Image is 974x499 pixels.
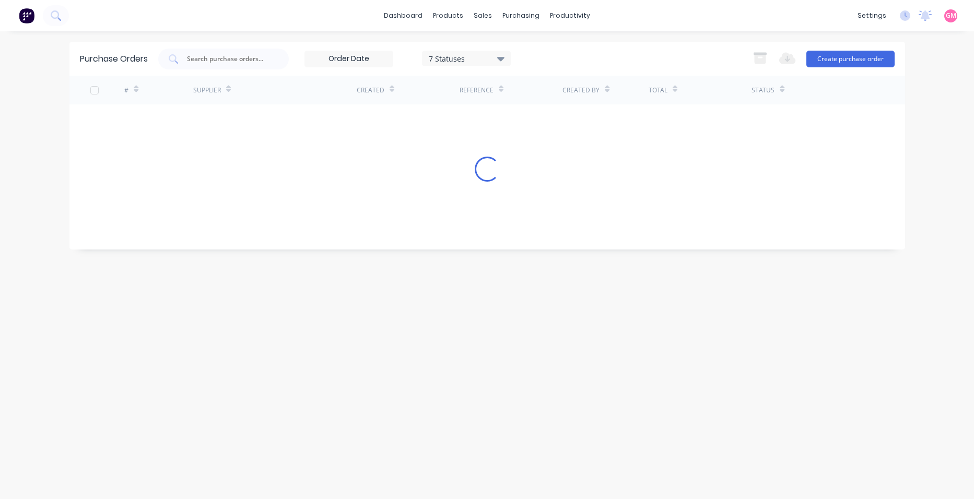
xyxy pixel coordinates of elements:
[562,86,600,95] div: Created By
[429,53,503,64] div: 7 Statuses
[752,86,774,95] div: Status
[946,11,956,20] span: GM
[460,86,494,95] div: Reference
[497,8,545,23] div: purchasing
[186,54,273,64] input: Search purchase orders...
[124,86,128,95] div: #
[806,51,895,67] button: Create purchase order
[19,8,34,23] img: Factory
[357,86,384,95] div: Created
[80,53,148,65] div: Purchase Orders
[649,86,667,95] div: Total
[305,51,393,67] input: Order Date
[545,8,595,23] div: productivity
[428,8,468,23] div: products
[379,8,428,23] a: dashboard
[193,86,221,95] div: Supplier
[852,8,891,23] div: settings
[468,8,497,23] div: sales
